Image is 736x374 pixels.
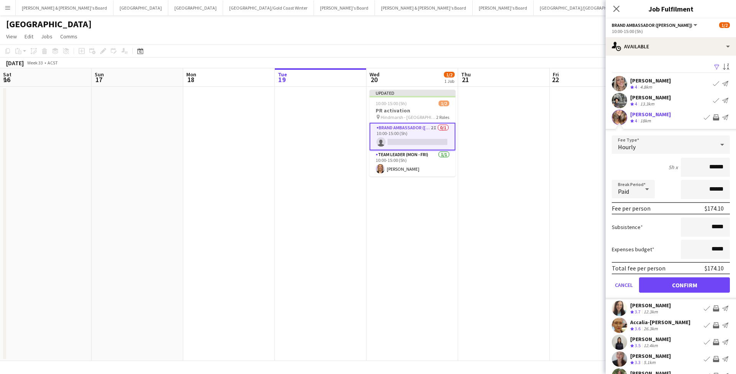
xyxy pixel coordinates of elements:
[16,0,113,15] button: [PERSON_NAME] & [PERSON_NAME]'s Board
[639,277,730,293] button: Confirm
[612,264,665,272] div: Total fee per person
[370,90,455,96] div: Updated
[444,78,454,84] div: 1 Job
[57,31,80,41] a: Comms
[113,0,168,15] button: [GEOGRAPHIC_DATA]
[381,114,436,120] span: Hindmarsh - [GEOGRAPHIC_DATA] - [GEOGRAPHIC_DATA]
[612,224,643,231] label: Subsistence
[642,343,659,349] div: 12.4km
[630,302,671,309] div: [PERSON_NAME]
[368,75,379,84] span: 20
[3,71,11,78] span: Sat
[635,359,641,365] span: 3.3
[439,101,449,106] span: 1/2
[6,18,92,30] h1: [GEOGRAPHIC_DATA]
[370,107,455,114] h3: PR activation
[444,72,455,77] span: 1/2
[370,150,455,176] app-card-role: Team Leader (Mon - Fri)1/110:00-15:00 (5h)[PERSON_NAME]
[639,101,656,107] div: 13.3km
[460,75,471,84] span: 21
[60,33,77,40] span: Comms
[376,101,407,106] span: 10:00-15:00 (5h)
[606,4,736,14] h3: Job Fulfilment
[635,309,641,315] span: 3.7
[612,22,692,28] span: Brand Ambassador (Mon - Fri)
[630,111,671,118] div: [PERSON_NAME]
[642,326,659,332] div: 26.3km
[370,71,379,78] span: Wed
[618,143,636,151] span: Hourly
[618,188,629,195] span: Paid
[370,123,455,150] app-card-role: Brand Ambassador ([PERSON_NAME])2I0/110:00-15:00 (5h)
[606,37,736,56] div: Available
[639,84,654,91] div: 4.8km
[630,353,671,359] div: [PERSON_NAME]
[639,118,652,124] div: 18km
[669,164,678,171] div: 5h x
[705,264,724,272] div: $174.10
[168,0,223,15] button: [GEOGRAPHIC_DATA]
[635,84,637,90] span: 4
[473,0,534,15] button: [PERSON_NAME]'s Board
[186,71,196,78] span: Mon
[612,28,730,34] div: 10:00-15:00 (5h)
[635,343,641,348] span: 3.5
[185,75,196,84] span: 18
[642,359,657,366] div: 5.1km
[635,326,641,331] span: 3.6
[6,59,24,67] div: [DATE]
[630,77,671,84] div: [PERSON_NAME]
[3,31,20,41] a: View
[630,319,690,326] div: Accalia-[PERSON_NAME]
[552,75,559,84] span: 22
[6,33,17,40] span: View
[635,101,637,107] span: 4
[630,94,671,101] div: [PERSON_NAME]
[436,114,449,120] span: 2 Roles
[2,75,11,84] span: 16
[705,204,724,212] div: $174.10
[278,71,287,78] span: Tue
[612,277,636,293] button: Cancel
[635,118,637,124] span: 4
[719,22,730,28] span: 1/2
[553,71,559,78] span: Fri
[534,0,632,15] button: [GEOGRAPHIC_DATA]/[GEOGRAPHIC_DATA]
[25,60,44,66] span: Week 33
[375,0,473,15] button: [PERSON_NAME] & [PERSON_NAME]'s Board
[95,71,104,78] span: Sun
[48,60,58,66] div: ACST
[642,309,659,315] div: 12.3km
[612,204,651,212] div: Fee per person
[612,22,698,28] button: Brand Ambassador ([PERSON_NAME])
[630,336,671,343] div: [PERSON_NAME]
[370,90,455,176] app-job-card: Updated10:00-15:00 (5h)1/2PR activation Hindmarsh - [GEOGRAPHIC_DATA] - [GEOGRAPHIC_DATA]2 RolesB...
[94,75,104,84] span: 17
[314,0,375,15] button: [PERSON_NAME]'s Board
[277,75,287,84] span: 19
[25,33,33,40] span: Edit
[21,31,36,41] a: Edit
[38,31,56,41] a: Jobs
[41,33,53,40] span: Jobs
[223,0,314,15] button: [GEOGRAPHIC_DATA]/Gold Coast Winter
[461,71,471,78] span: Thu
[612,246,654,253] label: Expenses budget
